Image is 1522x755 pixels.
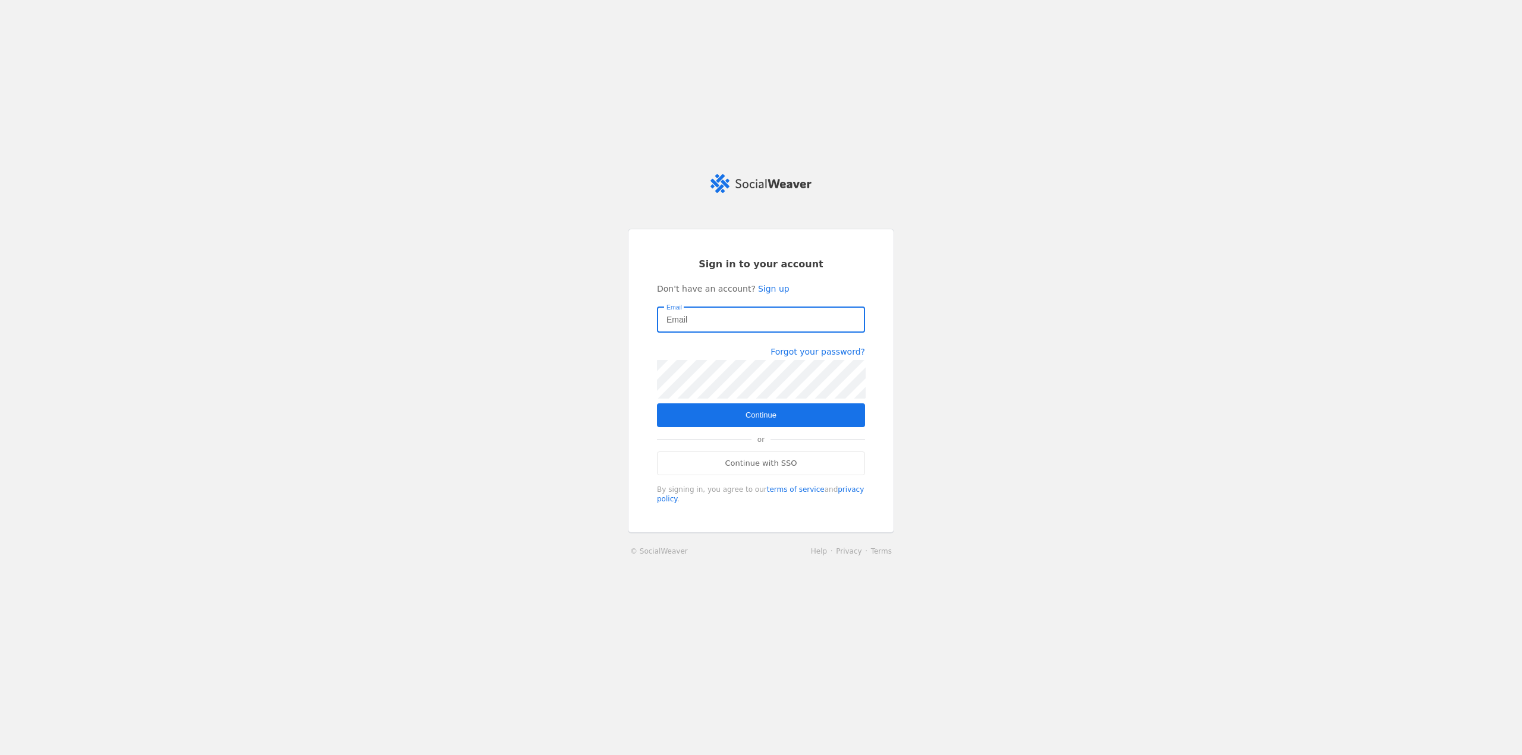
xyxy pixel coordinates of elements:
[630,545,688,557] a: © SocialWeaver
[699,258,823,271] span: Sign in to your account
[871,547,892,555] a: Terms
[657,283,756,295] span: Don't have an account?
[751,428,771,451] span: or
[666,302,682,312] mat-label: Email
[767,485,825,494] a: terms of service
[657,403,865,427] button: Continue
[657,485,864,503] a: privacy policy
[657,451,865,475] a: Continue with SSO
[666,312,856,327] input: Email
[771,347,865,356] a: Forgot your password?
[758,283,790,295] a: Sign up
[836,547,861,555] a: Privacy
[657,485,865,504] div: By signing in, you agree to our and .
[811,547,827,555] a: Help
[827,545,836,557] li: ·
[862,545,871,557] li: ·
[746,409,776,421] span: Continue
